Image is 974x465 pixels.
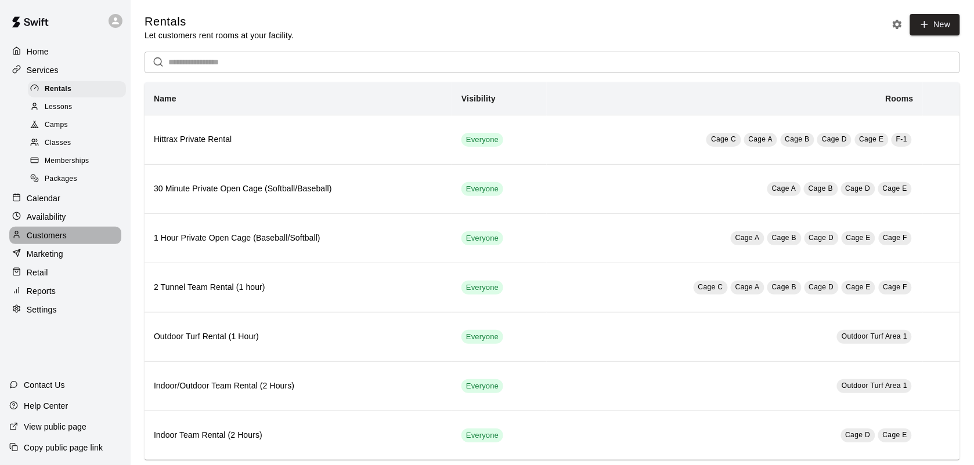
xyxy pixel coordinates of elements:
a: Calendar [9,190,121,207]
div: This service is visible to all of your customers [461,281,503,295]
h6: Hittrax Private Rental [154,133,443,146]
a: Memberships [28,152,131,170]
span: Cage E [860,135,884,143]
span: Cage E [883,184,907,192]
span: Rentals [45,83,71,95]
p: Help Center [24,400,68,412]
a: Marketing [9,245,121,263]
span: Everyone [461,282,503,293]
span: Everyone [461,381,503,392]
span: Cage C [711,135,736,143]
span: Cage D [846,431,871,439]
p: Let customers rent rooms at your facility. [145,30,294,41]
span: Everyone [461,184,503,195]
a: Reports [9,282,121,300]
p: Reports [27,285,56,297]
span: Cage B [785,135,810,143]
span: Packages [45,173,77,185]
span: Lessons [45,101,73,113]
p: Settings [27,304,57,315]
a: Services [9,61,121,79]
button: Rental settings [889,16,906,33]
h6: Indoor/Outdoor Team Rental (2 Hours) [154,380,443,393]
span: Cage D [809,283,834,291]
span: Cage D [846,184,871,192]
span: Outdoor Turf Area 1 [842,382,907,390]
div: Memberships [28,153,126,169]
div: Packages [28,171,126,187]
span: Cage E [883,431,907,439]
span: Memberships [45,155,89,167]
span: Classes [45,137,71,149]
p: Calendar [27,192,60,204]
span: Cage B [772,283,796,291]
b: Visibility [461,94,496,103]
span: Cage B [772,234,796,242]
div: This service is visible to all of your customers [461,231,503,245]
span: Cage E [846,234,871,242]
h6: 2 Tunnel Team Rental (1 hour) [154,281,443,294]
div: Settings [9,301,121,318]
span: Cage D [809,234,834,242]
div: This service is visible to all of your customers [461,182,503,196]
span: Camps [45,119,68,131]
b: Rooms [886,94,914,103]
a: Camps [28,117,131,135]
a: Home [9,43,121,60]
a: Availability [9,208,121,226]
h6: 30 Minute Private Open Cage (Softball/Baseball) [154,183,443,195]
p: Customers [27,230,67,241]
div: This service is visible to all of your customers [461,379,503,393]
span: Cage A [735,234,760,242]
span: Cage A [749,135,773,143]
div: This service is visible to all of your customers [461,428,503,442]
a: Retail [9,264,121,281]
div: Camps [28,117,126,133]
p: Contact Us [24,379,65,391]
span: Cage F [883,234,908,242]
p: Copy public page link [24,442,103,453]
span: Everyone [461,332,503,343]
span: Everyone [461,233,503,244]
p: Services [27,64,59,76]
span: Cage C [698,283,723,291]
p: Home [27,46,49,57]
a: Classes [28,135,131,152]
h6: Outdoor Turf Rental (1 Hour) [154,330,443,343]
span: Cage B [809,184,833,192]
div: Lessons [28,99,126,115]
h6: Indoor Team Rental (2 Hours) [154,429,443,442]
a: Packages [28,170,131,188]
span: Cage F [883,283,908,291]
span: Everyone [461,430,503,441]
div: Rentals [28,81,126,97]
div: This service is visible to all of your customers [461,330,503,344]
p: Marketing [27,248,63,260]
h5: Rentals [145,14,294,30]
div: Classes [28,135,126,151]
span: Cage A [735,283,760,291]
span: Cage A [772,184,796,192]
a: Rentals [28,80,131,98]
p: View public page [24,421,86,433]
a: New [910,14,960,35]
table: simple table [145,82,960,460]
a: Customers [9,227,121,244]
span: Everyone [461,135,503,146]
h6: 1 Hour Private Open Cage (Baseball/Softball) [154,232,443,245]
b: Name [154,94,176,103]
span: Cage E [846,283,871,291]
a: Lessons [28,98,131,116]
span: Cage D [822,135,847,143]
span: F-1 [896,135,907,143]
span: Outdoor Turf Area 1 [842,332,907,340]
div: This service is visible to all of your customers [461,133,503,147]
